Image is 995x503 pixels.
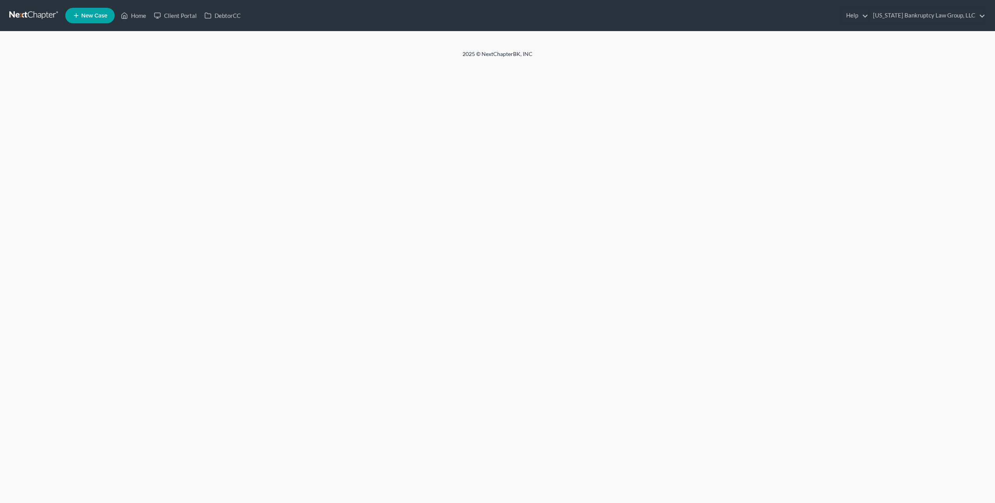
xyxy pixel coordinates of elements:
[842,9,868,23] a: Help
[276,50,719,64] div: 2025 © NextChapterBK, INC
[65,8,115,23] new-legal-case-button: New Case
[117,9,150,23] a: Home
[201,9,244,23] a: DebtorCC
[869,9,985,23] a: [US_STATE] Bankruptcy Law Group, LLC
[150,9,201,23] a: Client Portal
